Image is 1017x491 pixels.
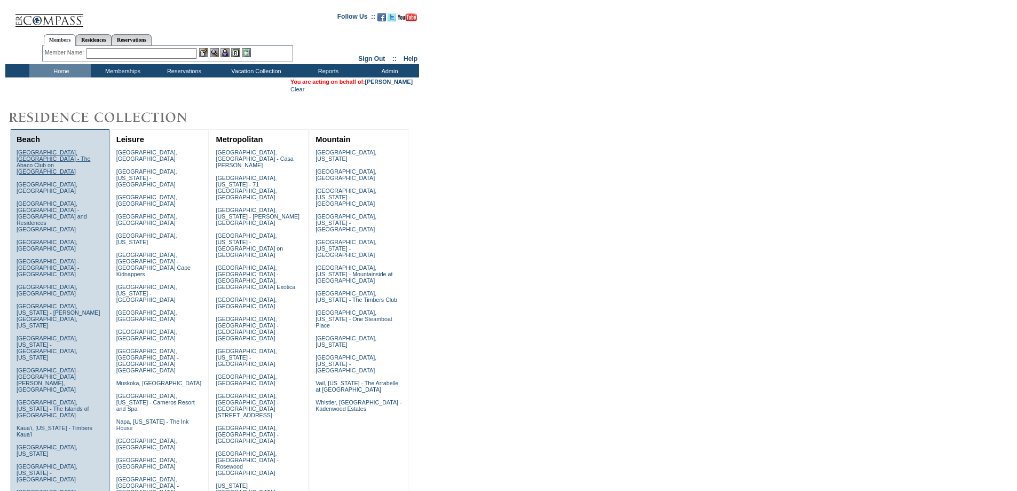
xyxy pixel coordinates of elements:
a: [GEOGRAPHIC_DATA] - [GEOGRAPHIC_DATA][PERSON_NAME], [GEOGRAPHIC_DATA] [17,367,79,393]
a: [GEOGRAPHIC_DATA], [GEOGRAPHIC_DATA] [17,181,77,194]
td: Follow Us :: [337,12,375,25]
span: :: [392,55,397,63]
img: Subscribe to our YouTube Channel [398,13,417,21]
a: [GEOGRAPHIC_DATA], [US_STATE] - [PERSON_NAME][GEOGRAPHIC_DATA], [US_STATE] [17,303,100,329]
a: [GEOGRAPHIC_DATA], [US_STATE] - The Timbers Club [316,290,397,303]
a: [GEOGRAPHIC_DATA], [US_STATE] - Mountainside at [GEOGRAPHIC_DATA] [316,264,392,284]
div: Member Name: [45,48,86,57]
a: [GEOGRAPHIC_DATA], [GEOGRAPHIC_DATA] [116,194,177,207]
img: Compass Home [14,5,84,27]
a: [GEOGRAPHIC_DATA], [GEOGRAPHIC_DATA] - [GEOGRAPHIC_DATA][STREET_ADDRESS] [216,393,278,418]
a: [GEOGRAPHIC_DATA], [US_STATE] - [GEOGRAPHIC_DATA] [316,213,376,232]
img: Become our fan on Facebook [377,13,386,21]
a: [GEOGRAPHIC_DATA], [US_STATE] - 71 [GEOGRAPHIC_DATA], [GEOGRAPHIC_DATA] [216,175,277,200]
td: Reservations [152,64,214,77]
a: [GEOGRAPHIC_DATA], [GEOGRAPHIC_DATA] [116,438,177,450]
a: [GEOGRAPHIC_DATA], [GEOGRAPHIC_DATA] [116,149,177,162]
a: Members [44,34,76,46]
a: Metropolitan [216,135,263,144]
a: [GEOGRAPHIC_DATA], [GEOGRAPHIC_DATA] - Rosewood [GEOGRAPHIC_DATA] [216,450,278,476]
a: [GEOGRAPHIC_DATA], [GEOGRAPHIC_DATA] [116,329,177,341]
a: Become our fan on Facebook [377,16,386,22]
a: Subscribe to our YouTube Channel [398,16,417,22]
a: [PERSON_NAME] [365,79,413,85]
a: [GEOGRAPHIC_DATA], [GEOGRAPHIC_DATA] [116,213,177,226]
a: [GEOGRAPHIC_DATA], [GEOGRAPHIC_DATA] [116,457,177,470]
a: [GEOGRAPHIC_DATA], [US_STATE] - [GEOGRAPHIC_DATA] [316,354,376,373]
a: Sign Out [358,55,385,63]
a: [GEOGRAPHIC_DATA], [US_STATE] - [GEOGRAPHIC_DATA] [17,463,77,482]
a: [GEOGRAPHIC_DATA], [US_STATE] - [GEOGRAPHIC_DATA] [116,168,177,188]
a: [GEOGRAPHIC_DATA], [GEOGRAPHIC_DATA] - Casa [PERSON_NAME] [216,149,293,168]
a: [GEOGRAPHIC_DATA], [US_STATE] - One Steamboat Place [316,309,392,329]
a: Beach [17,135,40,144]
a: Whistler, [GEOGRAPHIC_DATA] - Kadenwood Estates [316,399,401,412]
a: [GEOGRAPHIC_DATA], [US_STATE] [316,149,376,162]
a: Kaua'i, [US_STATE] - Timbers Kaua'i [17,425,92,438]
a: [GEOGRAPHIC_DATA], [GEOGRAPHIC_DATA] - [GEOGRAPHIC_DATA] Cape Kidnappers [116,252,191,277]
img: Follow us on Twitter [388,13,396,21]
a: Follow us on Twitter [388,16,396,22]
a: [GEOGRAPHIC_DATA], [GEOGRAPHIC_DATA] [216,297,277,309]
td: Memberships [91,64,152,77]
a: [GEOGRAPHIC_DATA], [GEOGRAPHIC_DATA] - The Abaco Club on [GEOGRAPHIC_DATA] [17,149,91,175]
a: [GEOGRAPHIC_DATA], [GEOGRAPHIC_DATA] [17,239,77,252]
a: Leisure [116,135,144,144]
a: [GEOGRAPHIC_DATA] - [GEOGRAPHIC_DATA] - [GEOGRAPHIC_DATA] [17,258,79,277]
td: Admin [358,64,419,77]
a: [GEOGRAPHIC_DATA], [GEOGRAPHIC_DATA] - [GEOGRAPHIC_DATA] [GEOGRAPHIC_DATA] [216,316,278,341]
a: Help [404,55,417,63]
a: [GEOGRAPHIC_DATA], [US_STATE] - Carneros Resort and Spa [116,393,195,412]
a: [GEOGRAPHIC_DATA], [GEOGRAPHIC_DATA] [316,168,376,181]
img: Impersonate [220,48,230,57]
a: Residences [76,34,112,45]
a: [GEOGRAPHIC_DATA], [GEOGRAPHIC_DATA] - [GEOGRAPHIC_DATA] and Residences [GEOGRAPHIC_DATA] [17,200,87,232]
a: [GEOGRAPHIC_DATA], [US_STATE] [316,335,376,348]
a: [GEOGRAPHIC_DATA], [US_STATE] [17,444,77,457]
a: [GEOGRAPHIC_DATA], [GEOGRAPHIC_DATA] - [GEOGRAPHIC_DATA] [216,425,278,444]
span: You are acting on behalf of: [290,79,413,85]
a: [GEOGRAPHIC_DATA], [GEOGRAPHIC_DATA] [216,373,277,386]
a: [GEOGRAPHIC_DATA], [US_STATE] - [GEOGRAPHIC_DATA] [316,188,376,207]
a: [GEOGRAPHIC_DATA], [GEOGRAPHIC_DATA] - [GEOGRAPHIC_DATA], [GEOGRAPHIC_DATA] Exotica [216,264,295,290]
img: b_edit.gif [199,48,208,57]
img: Destinations by Exclusive Resorts [5,107,214,128]
a: Muskoka, [GEOGRAPHIC_DATA] [116,380,201,386]
a: [GEOGRAPHIC_DATA], [US_STATE] - [GEOGRAPHIC_DATA] [316,239,376,258]
img: i.gif [5,16,14,17]
td: Home [29,64,91,77]
a: [GEOGRAPHIC_DATA], [US_STATE] - [GEOGRAPHIC_DATA] [216,348,277,367]
a: [GEOGRAPHIC_DATA], [US_STATE] - [PERSON_NAME][GEOGRAPHIC_DATA] [216,207,299,226]
a: [GEOGRAPHIC_DATA], [GEOGRAPHIC_DATA] - [GEOGRAPHIC_DATA] [GEOGRAPHIC_DATA] [116,348,179,373]
a: [GEOGRAPHIC_DATA], [US_STATE] - [GEOGRAPHIC_DATA] [116,284,177,303]
img: Reservations [231,48,240,57]
a: [GEOGRAPHIC_DATA], [GEOGRAPHIC_DATA] [17,284,77,297]
a: Reservations [112,34,152,45]
img: View [210,48,219,57]
a: [GEOGRAPHIC_DATA], [US_STATE] [116,232,177,245]
td: Vacation Collection [214,64,296,77]
a: Clear [290,86,304,92]
td: Reports [296,64,358,77]
a: Mountain [316,135,350,144]
a: [GEOGRAPHIC_DATA], [US_STATE] - [GEOGRAPHIC_DATA], [US_STATE] [17,335,77,361]
a: [GEOGRAPHIC_DATA], [GEOGRAPHIC_DATA] [116,309,177,322]
a: [GEOGRAPHIC_DATA], [US_STATE] - The Islands of [GEOGRAPHIC_DATA] [17,399,89,418]
a: Napa, [US_STATE] - The Ink House [116,418,189,431]
a: [GEOGRAPHIC_DATA], [US_STATE] - [GEOGRAPHIC_DATA] on [GEOGRAPHIC_DATA] [216,232,283,258]
a: Vail, [US_STATE] - The Arrabelle at [GEOGRAPHIC_DATA] [316,380,398,393]
img: b_calculator.gif [242,48,251,57]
